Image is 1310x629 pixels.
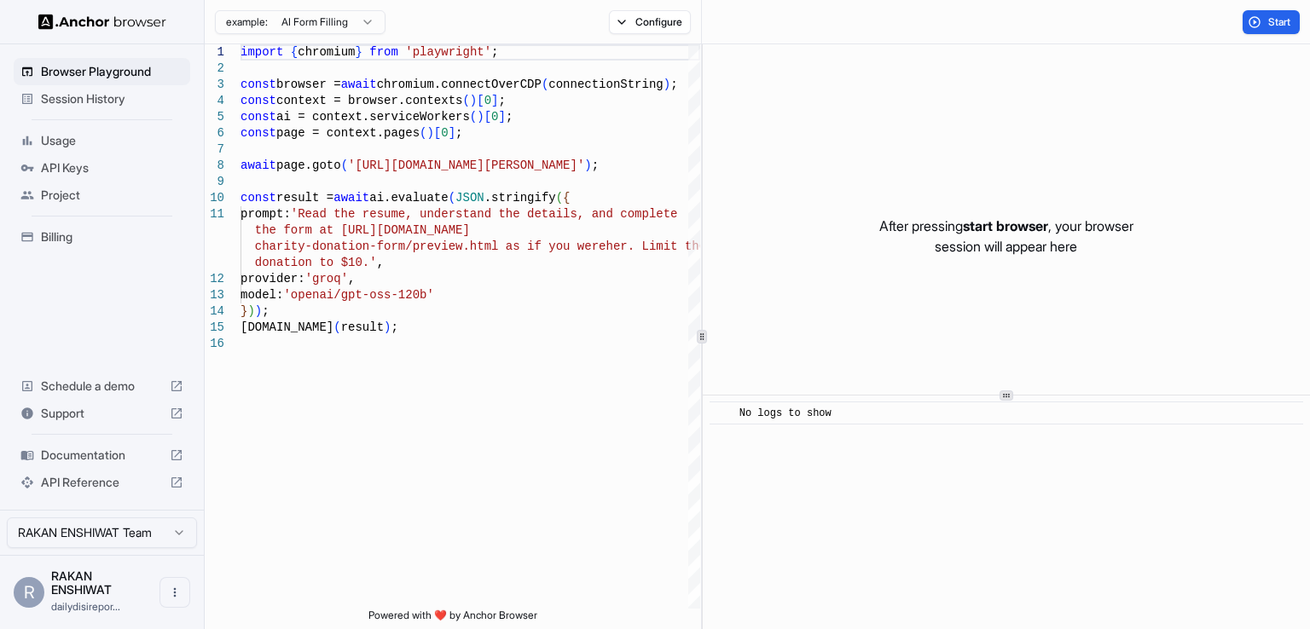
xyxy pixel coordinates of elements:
div: 12 [205,271,224,287]
span: Usage [41,132,183,149]
div: R [14,577,44,608]
button: Open menu [159,577,190,608]
div: Usage [14,127,190,154]
div: 3 [205,77,224,93]
div: API Reference [14,469,190,496]
span: ] [491,94,498,107]
span: model: [241,288,283,302]
span: chromium.connectOverCDP [377,78,542,91]
span: ) [664,78,670,91]
span: page = context.pages [276,126,420,140]
span: Schedule a demo [41,378,163,395]
span: 0 [484,94,491,107]
div: Billing [14,223,190,251]
span: chromium [298,45,355,59]
span: Support [41,405,163,422]
span: RAKAN ENSHIWAT [51,568,112,597]
span: { [291,45,298,59]
span: donation to $10.' [255,256,377,269]
p: After pressing , your browser session will appear here [879,216,1133,257]
span: '[URL][DOMAIN_NAME][PERSON_NAME]' [348,159,584,172]
span: , [348,272,355,286]
span: ( [420,126,426,140]
span: example: [226,15,268,29]
span: import [241,45,283,59]
span: ( [542,78,548,91]
span: { [563,191,570,205]
span: ; [455,126,462,140]
span: ( [333,320,340,334]
span: [ [477,94,484,107]
span: result [341,320,384,334]
span: lete [649,207,678,221]
span: Browser Playground [41,63,183,80]
span: .stringify [484,191,556,205]
span: Start [1268,15,1292,29]
span: from [369,45,398,59]
span: the form at [URL][DOMAIN_NAME] [255,223,470,237]
span: ; [592,159,599,172]
button: Configure [609,10,692,34]
span: ( [470,110,477,124]
span: start browser [963,217,1048,234]
div: Support [14,400,190,427]
span: [ [484,110,491,124]
span: her. Limit the [606,239,706,253]
span: ) [255,304,262,318]
span: ( [556,191,563,205]
span: page.goto [276,159,341,172]
span: await [341,78,377,91]
span: ) [470,94,477,107]
div: 2 [205,61,224,77]
span: context = browser.contexts [276,94,462,107]
span: ) [384,320,391,334]
span: Documentation [41,447,163,464]
span: ( [462,94,469,107]
div: 8 [205,158,224,174]
span: } [241,304,247,318]
span: [ [434,126,441,140]
span: ( [341,159,348,172]
span: prompt: [241,207,291,221]
span: No logs to show [739,407,832,419]
div: 14 [205,303,224,320]
span: 'playwright' [405,45,491,59]
span: ) [477,110,484,124]
span: ​ [718,405,727,422]
span: provider: [241,272,305,286]
span: 'Read the resume, understand the details, and comp [291,207,649,221]
div: 13 [205,287,224,303]
span: Powered with ❤️ by Anchor Browser [368,609,537,629]
span: ; [506,110,513,124]
span: 0 [441,126,448,140]
div: 15 [205,320,224,336]
span: ; [491,45,498,59]
span: const [241,94,276,107]
span: ( [449,191,455,205]
span: ) [426,126,433,140]
span: ; [391,320,397,334]
div: 4 [205,93,224,109]
span: charity-donation-form/preview.html as if you were [255,239,606,253]
span: browser = [276,78,341,91]
div: 11 [205,206,224,222]
div: API Keys [14,154,190,182]
span: ) [584,159,591,172]
span: ai.evaluate [369,191,448,205]
span: 'openai/gpt-oss-120b' [283,288,433,302]
span: dailydisireport@gmail.com [51,600,120,613]
span: Session History [41,90,183,107]
span: const [241,78,276,91]
div: 9 [205,174,224,190]
div: 1 [205,44,224,61]
span: JSON [455,191,484,205]
span: ; [498,94,505,107]
div: Documentation [14,441,190,469]
span: , [377,256,384,269]
div: 5 [205,109,224,125]
span: [DOMAIN_NAME] [241,320,333,334]
img: Anchor Logo [38,14,166,30]
span: API Reference [41,474,163,491]
div: Browser Playground [14,58,190,85]
span: await [333,191,369,205]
